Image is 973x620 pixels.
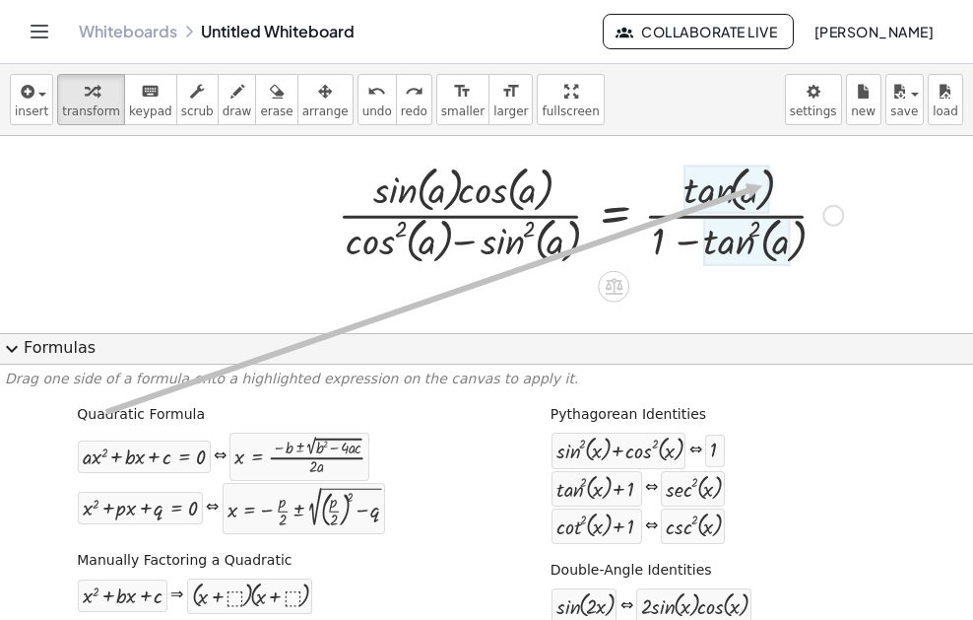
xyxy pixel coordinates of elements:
[5,370,968,389] p: Drag one side of a formula onto a highlighted expression on the canvas to apply it.
[689,440,702,462] div: ⇔
[223,104,252,118] span: draw
[453,80,472,103] i: format_size
[537,74,604,125] button: fullscreen
[785,74,842,125] button: settings
[851,104,876,118] span: new
[488,74,533,125] button: format_sizelarger
[170,585,183,607] div: ⇒
[645,477,658,500] div: ⇔
[357,74,397,125] button: undoundo
[401,104,427,118] span: redo
[218,74,257,125] button: draw
[798,14,949,49] button: [PERSON_NAME]
[362,104,392,118] span: undo
[436,74,489,125] button: format_sizesmaller
[928,74,963,125] button: load
[77,405,205,425] label: Quadratic Formula
[813,23,934,40] span: [PERSON_NAME]
[620,595,633,618] div: ⇔
[57,74,125,125] button: transform
[141,80,160,103] i: keyboard
[367,80,386,103] i: undo
[551,405,706,425] label: Pythagorean Identities
[790,104,837,118] span: settings
[933,104,958,118] span: load
[10,74,53,125] button: insert
[15,104,48,118] span: insert
[501,80,520,103] i: format_size
[214,446,227,468] div: ⇔
[603,14,794,49] button: Collaborate Live
[619,23,777,40] span: Collaborate Live
[62,104,120,118] span: transform
[493,104,528,118] span: larger
[129,104,172,118] span: keypad
[551,561,712,581] label: Double-Angle Identities
[206,497,219,519] div: ⇔
[846,74,881,125] button: new
[405,80,423,103] i: redo
[297,74,354,125] button: arrange
[176,74,219,125] button: scrub
[890,104,918,118] span: save
[542,104,599,118] span: fullscreen
[260,104,292,118] span: erase
[79,22,177,41] a: Whiteboards
[598,270,629,302] div: Apply the same math to both sides of the equation
[24,16,55,47] button: Toggle navigation
[124,74,177,125] button: keyboardkeypad
[255,74,297,125] button: erase
[396,74,432,125] button: redoredo
[441,104,485,118] span: smaller
[885,74,924,125] button: save
[181,104,214,118] span: scrub
[645,516,658,538] div: ⇔
[77,551,292,571] label: Manually Factoring a Quadratic
[302,104,349,118] span: arrange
